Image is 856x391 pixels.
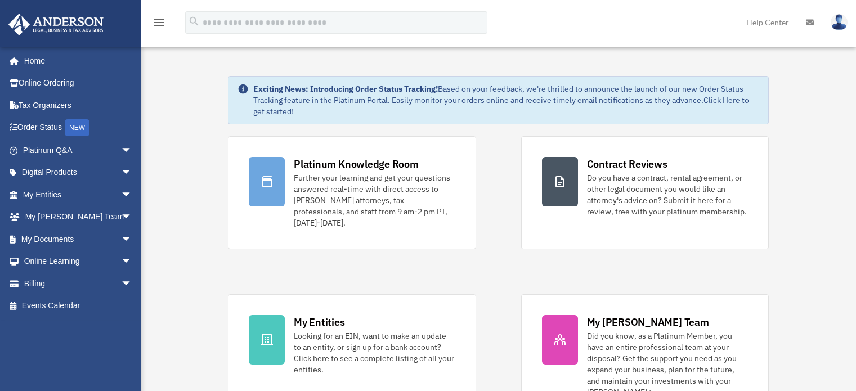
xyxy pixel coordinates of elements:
[8,50,144,72] a: Home
[152,16,165,29] i: menu
[8,250,149,273] a: Online Learningarrow_drop_down
[121,228,144,251] span: arrow_drop_down
[228,136,476,249] a: Platinum Knowledge Room Further your learning and get your questions answered real-time with dire...
[121,183,144,206] span: arrow_drop_down
[294,172,455,228] div: Further your learning and get your questions answered real-time with direct access to [PERSON_NAM...
[587,172,748,217] div: Do you have a contract, rental agreement, or other legal document you would like an attorney's ad...
[294,330,455,375] div: Looking for an EIN, want to make an update to an entity, or sign up for a bank account? Click her...
[121,272,144,295] span: arrow_drop_down
[587,315,709,329] div: My [PERSON_NAME] Team
[8,139,149,161] a: Platinum Q&Aarrow_drop_down
[121,161,144,185] span: arrow_drop_down
[521,136,769,249] a: Contract Reviews Do you have a contract, rental agreement, or other legal document you would like...
[294,157,419,171] div: Platinum Knowledge Room
[65,119,89,136] div: NEW
[8,72,149,95] a: Online Ordering
[8,272,149,295] a: Billingarrow_drop_down
[8,228,149,250] a: My Documentsarrow_drop_down
[152,20,165,29] a: menu
[8,183,149,206] a: My Entitiesarrow_drop_down
[188,15,200,28] i: search
[121,139,144,162] span: arrow_drop_down
[5,14,107,35] img: Anderson Advisors Platinum Portal
[8,94,149,116] a: Tax Organizers
[8,116,149,140] a: Order StatusNEW
[8,295,149,317] a: Events Calendar
[253,84,438,94] strong: Exciting News: Introducing Order Status Tracking!
[8,206,149,228] a: My [PERSON_NAME] Teamarrow_drop_down
[121,250,144,273] span: arrow_drop_down
[831,14,848,30] img: User Pic
[8,161,149,184] a: Digital Productsarrow_drop_down
[294,315,344,329] div: My Entities
[587,157,667,171] div: Contract Reviews
[253,83,759,117] div: Based on your feedback, we're thrilled to announce the launch of our new Order Status Tracking fe...
[121,206,144,229] span: arrow_drop_down
[253,95,749,116] a: Click Here to get started!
